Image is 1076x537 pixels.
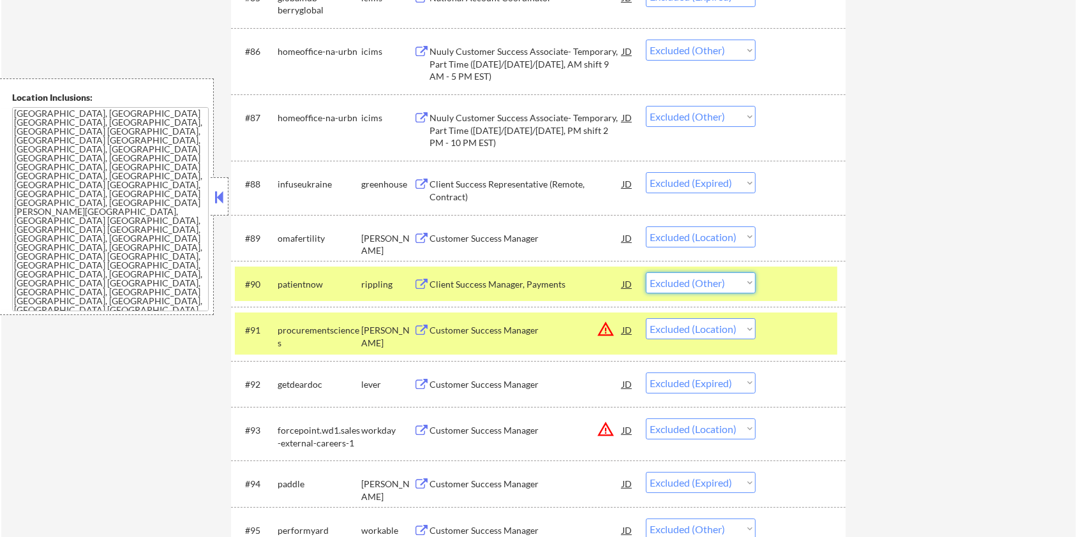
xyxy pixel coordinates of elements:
div: Customer Success Manager [430,478,622,490]
div: JD [621,472,634,495]
div: patientnow [278,278,361,291]
div: #94 [245,478,267,490]
div: JD [621,272,634,295]
div: Customer Success Manager [430,378,622,391]
button: warning_amber [597,420,615,438]
div: homeoffice-na-urbn [278,112,361,124]
div: [PERSON_NAME] [361,324,414,349]
div: [PERSON_NAME] [361,232,414,257]
div: Customer Success Manager [430,232,622,245]
div: #88 [245,178,267,191]
div: omafertility [278,232,361,245]
div: #87 [245,112,267,124]
div: Client Success Manager, Payments [430,278,622,291]
div: JD [621,318,634,341]
div: #90 [245,278,267,291]
div: #95 [245,524,267,537]
div: #92 [245,378,267,391]
div: forcepoint.wd1.sales-external-careers-1 [278,424,361,449]
div: Customer Success Manager [430,424,622,437]
div: greenhouse [361,178,414,191]
div: JD [621,172,634,195]
div: [PERSON_NAME] [361,478,414,503]
div: Nuuly Customer Success Associate- Temporary, Part Time ([DATE]/[DATE]/[DATE], AM shift 9 AM - 5 P... [430,45,622,83]
div: infuseukraine [278,178,361,191]
div: getdeardoc [278,378,361,391]
div: icims [361,112,414,124]
div: icims [361,45,414,58]
div: procurementsciences [278,324,361,349]
div: Location Inclusions: [12,91,209,104]
div: JD [621,372,634,395]
div: performyard [278,524,361,537]
button: warning_amber [597,320,615,338]
div: paddle [278,478,361,490]
div: Nuuly Customer Success Associate- Temporary, Part Time ([DATE]/[DATE]/[DATE], PM shift 2 PM - 10 ... [430,112,622,149]
div: Customer Success Manager [430,324,622,337]
div: rippling [361,278,414,291]
div: workable [361,524,414,537]
div: JD [621,40,634,63]
div: Customer Success Manager [430,524,622,537]
div: JD [621,106,634,129]
div: JD [621,226,634,249]
div: #91 [245,324,267,337]
div: #89 [245,232,267,245]
div: lever [361,378,414,391]
div: #93 [245,424,267,437]
div: homeoffice-na-urbn [278,45,361,58]
div: JD [621,418,634,441]
div: #86 [245,45,267,58]
div: workday [361,424,414,437]
div: Client Success Representative (Remote, Contract) [430,178,622,203]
